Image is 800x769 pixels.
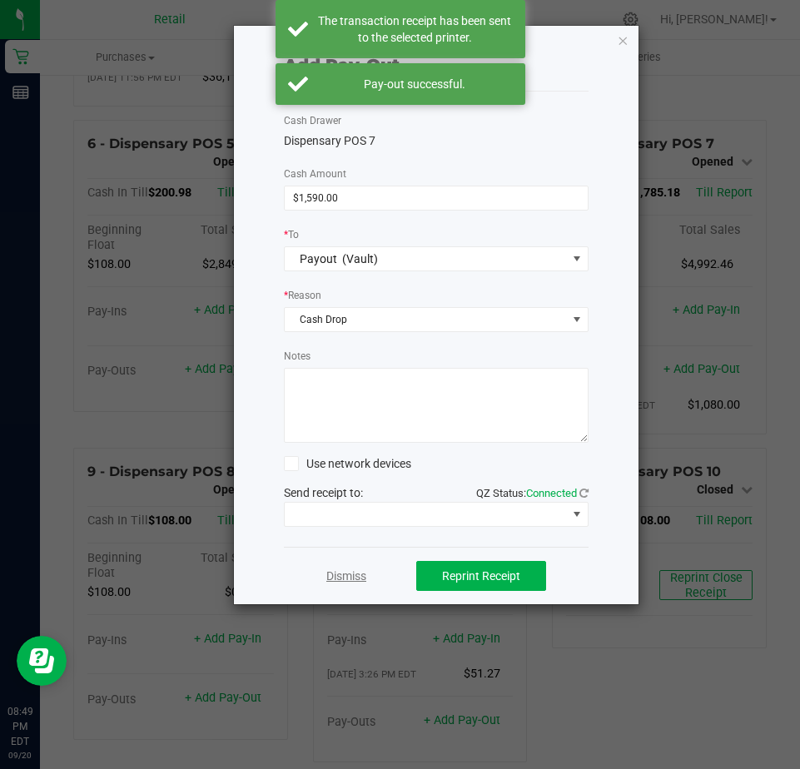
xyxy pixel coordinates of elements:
label: To [284,227,299,242]
span: Payout [300,252,337,265]
label: Reason [284,288,321,303]
span: Reprint Receipt [442,569,520,583]
div: Pay-out successful. [317,76,513,92]
label: Notes [284,349,311,364]
span: QZ Status: [476,487,589,499]
span: Cash Amount [284,168,346,180]
label: Use network devices [284,455,411,473]
label: Cash Drawer [284,113,341,128]
button: Reprint Receipt [416,561,546,591]
a: Dismiss [326,568,366,585]
div: Dispensary POS 7 [284,132,589,150]
span: Cash Drop [285,308,567,331]
span: Send receipt to: [284,486,363,499]
span: (Vault) [342,252,378,265]
iframe: Resource center [17,636,67,686]
span: Connected [526,487,577,499]
div: The transaction receipt has been sent to the selected printer. [317,12,513,46]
